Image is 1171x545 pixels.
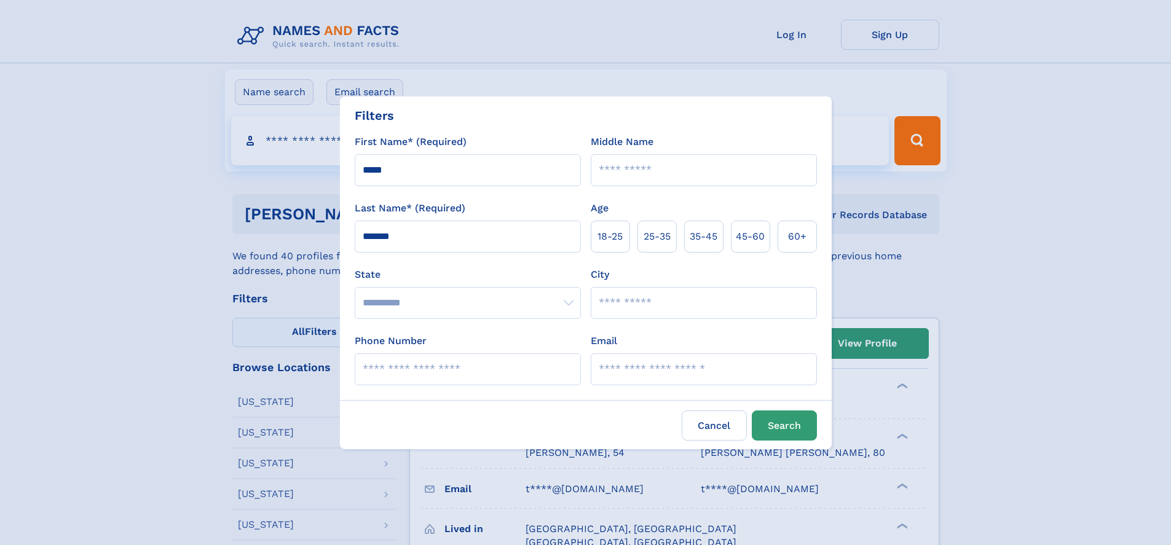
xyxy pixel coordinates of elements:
span: 18‑25 [597,229,623,244]
label: City [591,267,609,282]
label: Middle Name [591,135,653,149]
label: Email [591,334,617,348]
span: 60+ [788,229,806,244]
span: 25‑35 [644,229,671,244]
label: Last Name* (Required) [355,201,465,216]
button: Search [752,410,817,441]
label: Cancel [682,410,747,441]
label: First Name* (Required) [355,135,467,149]
span: 35‑45 [690,229,717,244]
span: 45‑60 [736,229,765,244]
div: Filters [355,106,394,125]
label: Age [591,201,609,216]
label: Phone Number [355,334,427,348]
label: State [355,267,581,282]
